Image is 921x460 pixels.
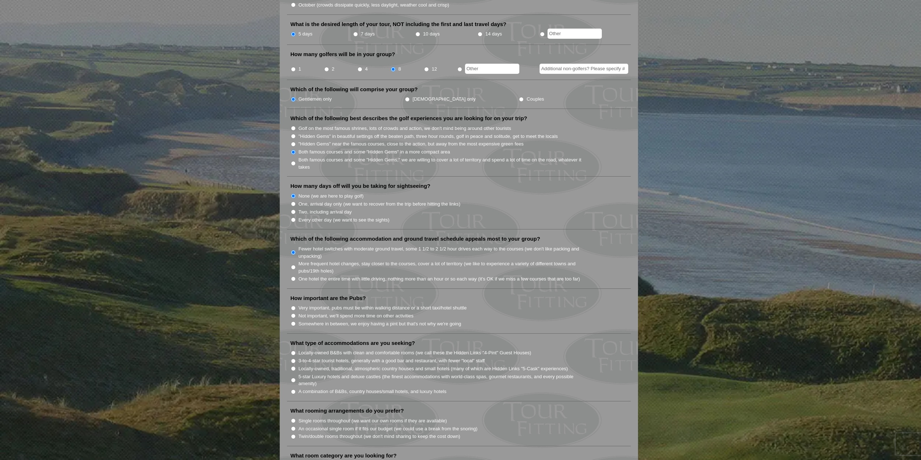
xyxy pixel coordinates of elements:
[465,64,519,74] input: Other
[299,349,531,356] label: Locally-owned B&Bs with clean and comfortable rooms (we call these the Hidden Links "4-Pint" Gues...
[299,275,580,283] label: One hotel the entire time with little driving, nothing more than an hour or so each way (it’s OK ...
[432,66,437,73] label: 12
[299,312,414,320] label: Not important, we'll spend more time on other activities
[548,29,602,39] input: Other
[299,140,524,148] label: "Hidden Gems" near the famous courses, close to the action, but away from the most expensive gree...
[291,339,415,347] label: What type of accommodations are you seeking?
[332,66,334,73] label: 2
[291,86,418,93] label: Which of the following will comprise your group?
[291,235,540,242] label: Which of the following accommodation and ground travel schedule appeals most to your group?
[299,1,449,9] label: October (crowds dissipate quickly, less daylight, weather cool and crisp)
[299,30,313,38] label: 5 days
[299,357,485,364] label: 3-to-4-star tourist hotels, generally with a good bar and restaurant, with fewer "local" staff
[299,425,478,432] label: An occasional single room if it fits our budget (we could use a break from the snoring)
[299,125,511,132] label: Golf on the most famous shrines, lots of crowds and action, we don't mind being around other tour...
[299,96,332,103] label: Gentlemen only
[299,133,558,140] label: "Hidden Gems" in beautiful settings off the beaten path, three hour rounds, golf in peace and sol...
[291,115,527,122] label: Which of the following best describes the golf experiences you are looking for on your trip?
[299,433,460,440] label: Twin/double rooms throughout (we don't mind sharing to keep the cost down)
[365,66,368,73] label: 4
[413,96,476,103] label: [DEMOGRAPHIC_DATA] only
[291,407,404,414] label: What rooming arrangements do you prefer?
[299,245,590,259] label: Fewer hotel switches with moderate ground travel, some 1 1/2 to 2 1/2 hour drives each way to the...
[398,66,401,73] label: 8
[291,182,431,190] label: How many days off will you be taking for sightseeing?
[299,365,568,372] label: Locally-owned, traditional, atmospheric country houses and small hotels (many of which are Hidden...
[299,417,447,425] label: Single rooms throughout (we want our own rooms if they are available)
[423,30,440,38] label: 10 days
[299,373,590,387] label: 5-star Luxury hotels and deluxe castles (the finest accommodations with world-class spas, gourmet...
[299,260,590,274] label: More frequent hotel changes, stay closer to the courses, cover a lot of territory (we like to exp...
[299,148,450,156] label: Both famous courses and some "Hidden Gems" in a more compact area
[485,30,502,38] label: 14 days
[291,21,507,28] label: What is the desired length of your tour, NOT including the first and last travel days?
[299,304,467,312] label: Very important, pubs must be within walking distance or a short taxi/hotel shuttle
[527,96,544,103] label: Couples
[540,64,628,74] input: Additional non-golfers? Please specify #
[361,30,375,38] label: 7 days
[299,216,389,224] label: Every other day (we want to see the sights)
[299,208,352,216] label: Two, including arrival day
[291,51,395,58] label: How many golfers will be in your group?
[291,295,366,302] label: How important are the Pubs?
[299,66,301,73] label: 1
[299,201,460,208] label: One, arrival day only (we want to recover from the trip before hitting the links)
[299,388,447,395] label: A combination of B&Bs, country houses/small hotels, and luxury hotels
[291,452,397,459] label: What room category are you looking for?
[299,320,461,328] label: Somewhere in between, we enjoy having a pint but that's not why we're going
[299,193,364,200] label: None (we are here to play golf)
[299,156,590,170] label: Both famous courses and some "Hidden Gems," we are willing to cover a lot of territory and spend ...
